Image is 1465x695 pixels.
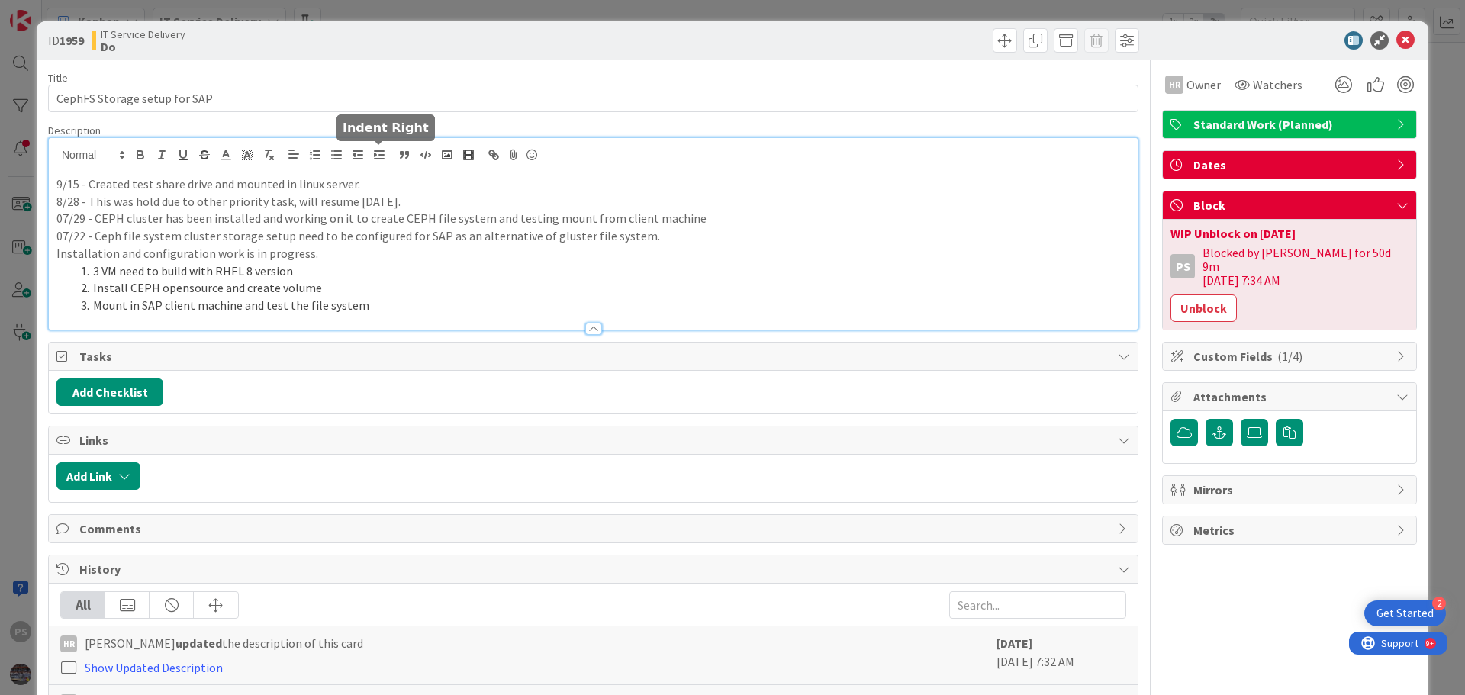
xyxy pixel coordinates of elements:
span: Owner [1186,76,1221,94]
span: Custom Fields [1193,347,1389,365]
button: Add Checklist [56,378,163,406]
p: 07/22 - Ceph file system cluster storage setup need to be configured for SAP as an alternative of... [56,227,1130,245]
a: Show Updated Description [85,660,223,675]
b: 1959 [60,33,84,48]
b: Do [101,40,185,53]
span: Watchers [1253,76,1302,94]
span: Mirrors [1193,481,1389,499]
div: HR [1165,76,1183,94]
li: Install CEPH opensource and create volume [75,279,1130,297]
span: Support [32,2,69,21]
span: Description [48,124,101,137]
p: 07/29 - CEPH cluster has been installed and working on it to create CEPH file system and testing ... [56,210,1130,227]
button: Unblock [1170,294,1237,322]
p: 8/28 - This was hold due to other priority task, will resume [DATE]. [56,193,1130,211]
div: Get Started [1376,606,1434,621]
div: 2 [1432,597,1446,610]
li: 3 VM need to build with RHEL 8 version [75,262,1130,280]
span: Attachments [1193,388,1389,406]
span: Tasks [79,347,1110,365]
div: Open Get Started checklist, remaining modules: 2 [1364,600,1446,626]
span: IT Service Delivery [101,28,185,40]
button: Add Link [56,462,140,490]
p: 9/15 - Created test share drive and mounted in linux server. [56,175,1130,193]
span: Dates [1193,156,1389,174]
span: Standard Work (Planned) [1193,115,1389,134]
div: Blocked by [PERSON_NAME] for 50d 9m [DATE] 7:34 AM [1203,246,1409,287]
span: Metrics [1193,521,1389,539]
span: Comments [79,520,1110,538]
span: ( 1/4 ) [1277,349,1302,364]
div: HR [60,635,77,652]
span: ID [48,31,84,50]
b: updated [175,635,222,651]
div: [DATE] 7:32 AM [997,634,1126,677]
span: Block [1193,196,1389,214]
label: Title [48,71,68,85]
div: 9+ [77,6,85,18]
input: type card name here... [48,85,1138,112]
li: Mount in SAP client machine and test the file system [75,297,1130,314]
h5: Indent Right [343,121,429,135]
div: All [61,592,105,618]
input: Search... [949,591,1126,619]
span: [PERSON_NAME] the description of this card [85,634,363,652]
span: Links [79,431,1110,449]
p: Installation and configuration work is in progress. [56,245,1130,262]
div: PS [1170,254,1195,278]
span: History [79,560,1110,578]
div: WIP Unblock on [DATE] [1170,227,1409,240]
b: [DATE] [997,635,1032,651]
